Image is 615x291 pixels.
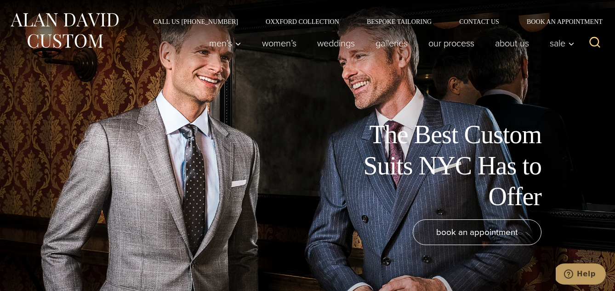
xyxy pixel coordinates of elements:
[139,18,606,25] nav: Secondary Navigation
[252,34,307,52] a: Women’s
[485,34,540,52] a: About Us
[365,34,418,52] a: Galleries
[139,18,252,25] a: Call Us [PHONE_NUMBER]
[556,263,606,286] iframe: Opens a widget where you can chat to one of our agents
[540,34,580,52] button: Sale sub menu toggle
[307,34,365,52] a: weddings
[9,10,120,51] img: Alan David Custom
[199,34,580,52] nav: Primary Navigation
[513,18,606,25] a: Book an Appointment
[413,219,541,245] a: book an appointment
[436,225,518,239] span: book an appointment
[353,18,445,25] a: Bespoke Tailoring
[335,119,541,212] h1: The Best Custom Suits NYC Has to Offer
[418,34,485,52] a: Our Process
[584,32,606,54] button: View Search Form
[199,34,252,52] button: Men’s sub menu toggle
[445,18,513,25] a: Contact Us
[252,18,353,25] a: Oxxford Collection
